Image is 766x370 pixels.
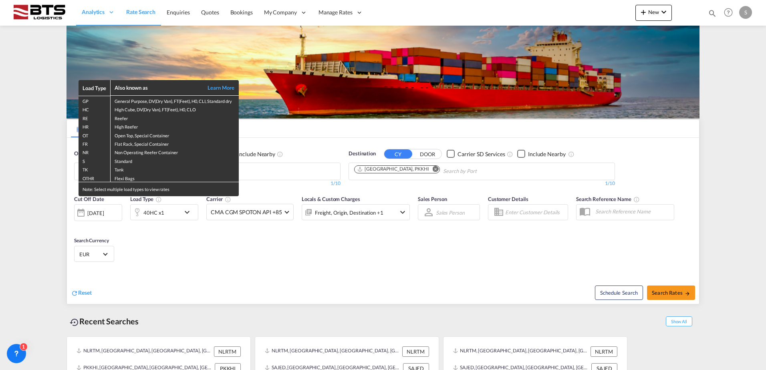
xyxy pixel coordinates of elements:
td: Open Top, Special Container [111,131,239,139]
td: HC [79,105,111,113]
td: HR [79,122,111,130]
td: NR [79,147,111,156]
a: Learn More [199,84,235,91]
td: High Cube, DV(Dry Van), FT(Feet), H0, CLO [111,105,239,113]
th: Load Type [79,80,111,96]
td: High Reefer [111,122,239,130]
td: FR [79,139,111,147]
div: Note: Select multiple load types to view rates [79,182,239,196]
td: TK [79,165,111,173]
td: GP [79,96,111,105]
div: Also known as [115,84,199,91]
td: S [79,156,111,165]
td: Tank [111,165,239,173]
td: Standard [111,156,239,165]
td: Non Operating Reefer Container [111,147,239,156]
td: Reefer [111,113,239,122]
td: General Purpose, DV(Dry Van), FT(Feet), H0, CLI, Standard dry [111,96,239,105]
td: RE [79,113,111,122]
td: OTHR [79,173,111,182]
td: OT [79,131,111,139]
td: Flat Rack, Special Container [111,139,239,147]
td: Flexi Bags [111,173,239,182]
